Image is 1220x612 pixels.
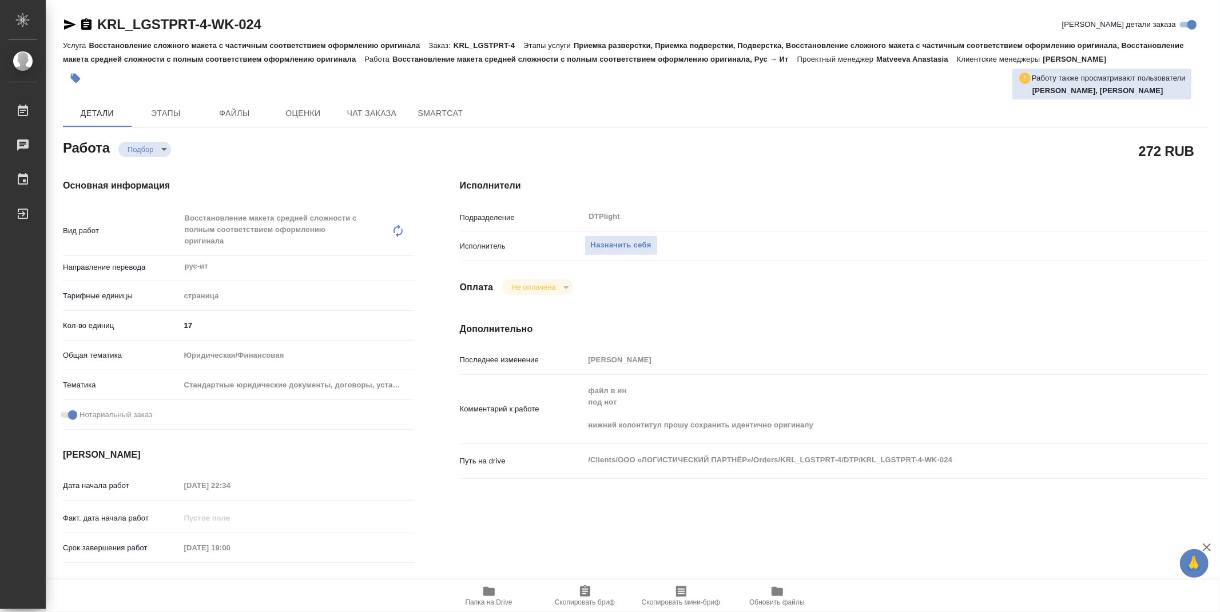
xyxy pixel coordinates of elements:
p: Подразделение [460,212,585,223]
p: Работа [364,55,392,63]
h4: Основная информация [63,179,414,193]
span: Нотариальный заказ [80,409,152,421]
span: Этапы [138,106,193,121]
p: Восстановление макета средней сложности с полным соответствием оформлению оригинала, Рус → Ит [392,55,797,63]
h2: 272 RUB [1139,141,1194,161]
p: Исполнитель [460,241,585,252]
p: Факт. дата начала работ [63,513,180,524]
span: SmartCat [413,106,468,121]
h4: Исполнители [460,179,1207,193]
button: Папка на Drive [441,580,537,612]
span: Скопировать бриф [555,598,615,606]
span: 🙏 [1185,551,1204,575]
h4: [PERSON_NAME] [63,448,414,462]
div: Подбор [118,142,171,157]
p: Общая тематика [63,350,180,361]
h4: Дополнительно [460,322,1207,336]
input: Пустое поле [180,477,280,494]
button: Скопировать ссылку для ЯМессенджера [63,18,77,31]
div: Подбор [502,279,573,295]
h2: Работа [63,137,110,157]
p: Восстановление сложного макета с частичным соответствием оформлению оригинала [89,41,428,50]
p: Путь на drive [460,455,585,467]
div: Стандартные юридические документы, договоры, уставы [180,375,414,395]
p: Работу также просматривают пользователи [1032,73,1186,84]
p: Комментарий к работе [460,403,585,415]
p: Заказ: [429,41,454,50]
p: KRL_LGSTPRT-4 [454,41,523,50]
span: Назначить себя [591,239,651,252]
span: Обновить файлы [749,598,805,606]
p: Matveeva Anastasia [876,55,957,63]
input: Пустое поле [585,351,1145,368]
button: Скопировать бриф [537,580,633,612]
textarea: файл в ин под нот нижний колонтитул прошу сохранить идентично оригиналу [585,381,1145,435]
p: [PERSON_NAME] [1043,55,1115,63]
button: 🙏 [1180,549,1209,578]
p: Направление перевода [63,262,180,273]
span: [PERSON_NAME] детали заказа [1062,19,1176,30]
p: Заборова Александра, Ямковенко Вера [1032,85,1186,97]
b: [PERSON_NAME], [PERSON_NAME] [1032,86,1163,95]
p: Дата начала работ [63,480,180,491]
p: Тарифные единицы [63,290,180,302]
button: Назначить себя [585,235,658,255]
span: Файлы [207,106,262,121]
button: Подбор [124,145,157,154]
p: Кол-во единиц [63,320,180,331]
p: Этапы услуги [523,41,574,50]
span: Папка на Drive [466,598,512,606]
button: Добавить тэг [63,66,88,91]
span: Детали [70,106,125,121]
p: Срок завершения работ [63,542,180,554]
input: Пустое поле [180,510,280,526]
p: Клиентские менеджеры [957,55,1043,63]
button: Скопировать ссылку [80,18,93,31]
span: Чат заказа [344,106,399,121]
a: KRL_LGSTPRT-4-WK-024 [97,17,261,32]
button: Не оплачена [508,282,559,292]
h4: Оплата [460,281,494,294]
span: Скопировать мини-бриф [642,598,720,606]
textarea: /Clients/ООО «ЛОГИСТИЧЕСКИЙ ПАРТНЁР»/Orders/KRL_LGSTPRT-4/DTP/KRL_LGSTPRT-4-WK-024 [585,450,1145,470]
input: Пустое поле [180,539,280,556]
p: Проектный менеджер [797,55,876,63]
input: ✎ Введи что-нибудь [180,317,414,334]
p: Приемка разверстки, Приемка подверстки, Подверстка, Восстановление сложного макета с частичным со... [63,41,1184,63]
p: Тематика [63,379,180,391]
button: Обновить файлы [729,580,825,612]
div: страница [180,286,414,306]
p: Последнее изменение [460,354,585,366]
p: Вид работ [63,225,180,237]
div: Юридическая/Финансовая [180,346,414,365]
span: Оценки [276,106,331,121]
p: Услуга [63,41,89,50]
button: Скопировать мини-бриф [633,580,729,612]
